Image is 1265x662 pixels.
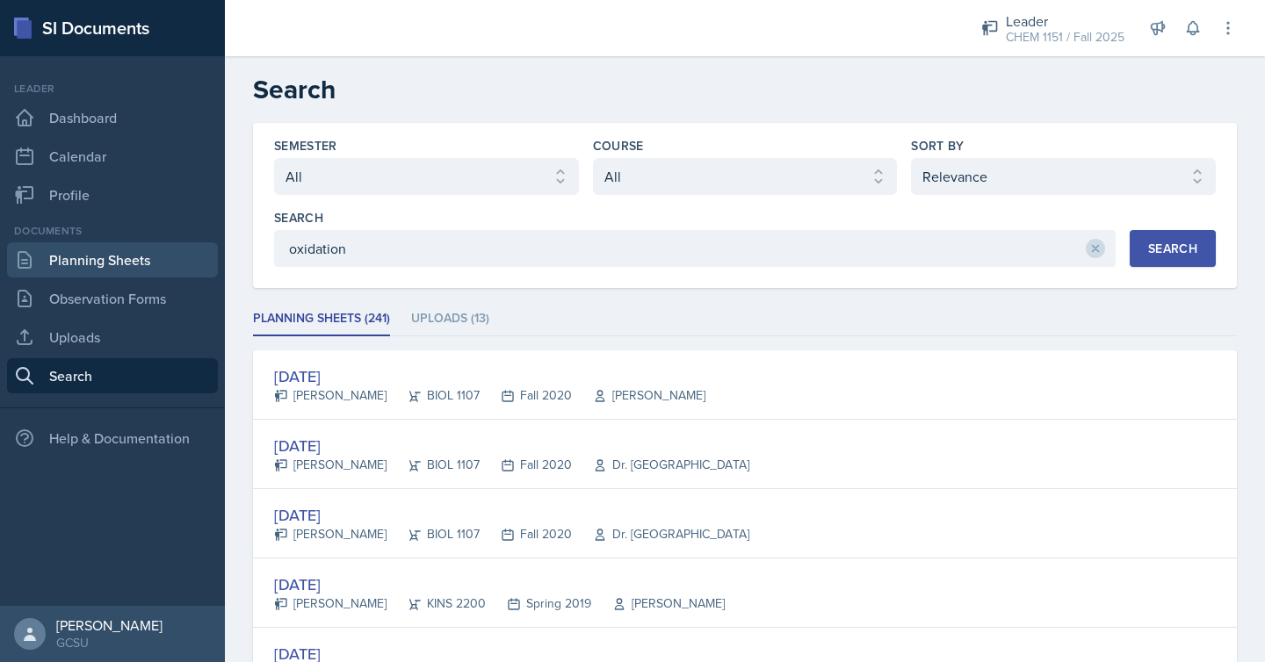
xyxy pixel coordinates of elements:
label: Search [274,209,323,227]
div: [PERSON_NAME] [274,594,387,613]
input: Enter search phrase [274,230,1116,267]
div: BIOL 1107 [387,456,480,474]
div: Dr. [GEOGRAPHIC_DATA] [572,525,749,543]
label: Sort By [911,137,964,155]
div: [PERSON_NAME] [591,594,725,613]
a: Calendar [7,139,218,174]
h2: Search [253,74,1237,105]
div: Fall 2020 [480,525,572,543]
a: Search [7,358,218,393]
div: GCSU [56,634,163,651]
div: Dr. [GEOGRAPHIC_DATA] [572,456,749,474]
div: KINS 2200 [387,594,486,613]
div: Documents [7,223,218,239]
div: [DATE] [274,503,749,527]
a: Observation Forms [7,281,218,316]
div: [DATE] [274,572,725,596]
li: Planning Sheets (241) [253,302,390,336]
a: Dashboard [7,100,218,135]
div: [PERSON_NAME] [572,386,705,405]
label: Course [593,137,644,155]
div: Help & Documentation [7,421,218,456]
div: BIOL 1107 [387,386,480,405]
a: Uploads [7,320,218,355]
div: Fall 2020 [480,456,572,474]
div: [DATE] [274,364,705,388]
div: Leader [1006,11,1124,32]
div: [PERSON_NAME] [274,386,387,405]
div: Fall 2020 [480,386,572,405]
div: Spring 2019 [486,594,591,613]
div: Search [1148,241,1197,255]
a: Profile [7,177,218,212]
div: [PERSON_NAME] [274,456,387,474]
div: [PERSON_NAME] [56,616,163,634]
label: Semester [274,137,337,155]
a: Planning Sheets [7,242,218,277]
div: [DATE] [274,434,749,457]
div: BIOL 1107 [387,525,480,543]
div: CHEM 1151 / Fall 2025 [1006,28,1124,47]
div: [PERSON_NAME] [274,525,387,543]
li: Uploads (13) [411,302,489,336]
button: Search [1130,230,1216,267]
div: Leader [7,81,218,97]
